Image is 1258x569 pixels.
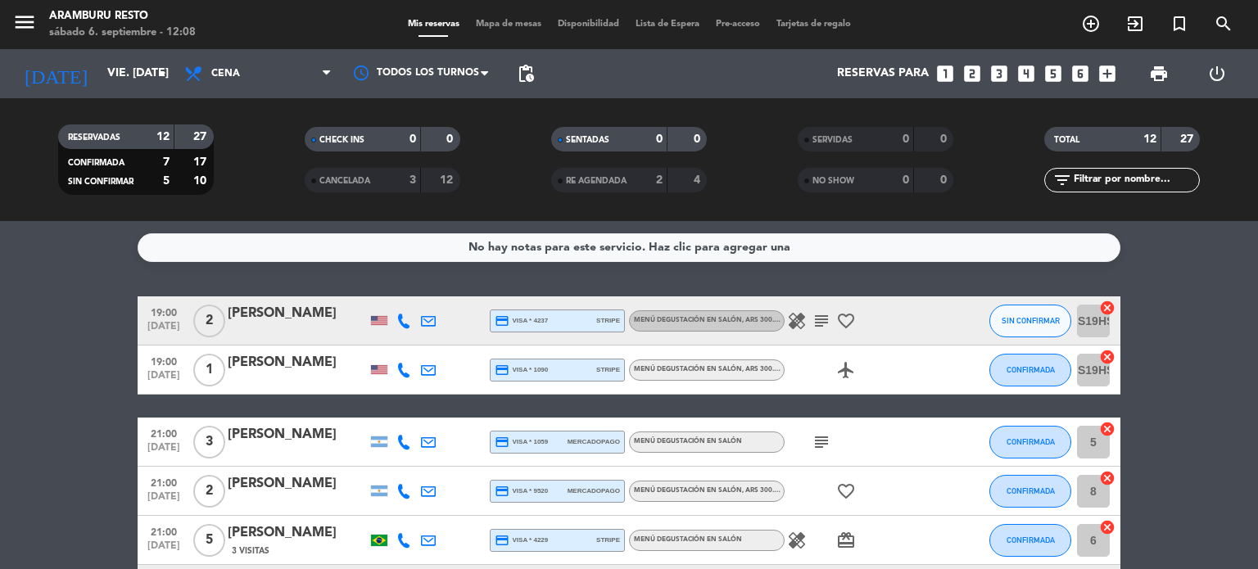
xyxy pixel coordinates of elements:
[566,177,627,185] span: RE AGENDADA
[1052,170,1072,190] i: filter_list
[143,491,184,510] span: [DATE]
[568,436,620,447] span: mercadopago
[163,175,170,187] strong: 5
[596,535,620,545] span: stripe
[193,426,225,458] span: 3
[1099,300,1115,316] i: cancel
[49,25,196,41] div: sábado 6. septiembre - 12:08
[768,20,859,29] span: Tarjetas de regalo
[410,174,416,186] strong: 3
[634,438,742,445] span: Menú degustación en salón
[742,487,786,494] span: , ARS 300.000
[193,175,210,187] strong: 10
[1207,64,1227,84] i: power_settings_new
[812,177,854,185] span: NO SHOW
[495,435,509,449] i: credit_card
[516,64,536,84] span: pending_actions
[193,354,225,386] span: 1
[656,174,663,186] strong: 2
[410,133,416,145] strong: 0
[143,522,184,540] span: 21:00
[634,317,786,323] span: Menú degustación en salón
[12,56,99,92] i: [DATE]
[1180,133,1197,145] strong: 27
[193,524,225,557] span: 5
[152,64,172,84] i: arrow_drop_down
[962,63,983,84] i: looks_two
[1099,421,1115,437] i: cancel
[68,133,120,142] span: RESERVADAS
[787,311,807,331] i: healing
[634,487,786,494] span: Menú degustación en salón
[1081,14,1101,34] i: add_circle_outline
[1170,14,1189,34] i: turned_in_not
[787,531,807,550] i: healing
[596,364,620,375] span: stripe
[440,174,456,186] strong: 12
[812,432,831,452] i: subject
[1043,63,1064,84] i: looks_5
[12,10,37,34] i: menu
[468,238,790,257] div: No hay notas para este servicio. Haz clic para agregar una
[193,305,225,337] span: 2
[812,136,853,144] span: SERVIDAS
[742,366,786,373] span: , ARS 300.000
[228,352,367,373] div: [PERSON_NAME]
[193,475,225,508] span: 2
[1097,63,1118,84] i: add_box
[627,20,708,29] span: Lista de Espera
[143,540,184,559] span: [DATE]
[495,533,509,548] i: credit_card
[1072,171,1199,189] input: Filtrar por nombre...
[495,314,548,328] span: visa * 4237
[566,136,609,144] span: SENTADAS
[143,442,184,461] span: [DATE]
[836,360,856,380] i: airplanemode_active
[989,63,1010,84] i: looks_3
[812,311,831,331] i: subject
[694,174,704,186] strong: 4
[694,133,704,145] strong: 0
[596,315,620,326] span: stripe
[468,20,550,29] span: Mapa de mesas
[495,484,548,499] span: visa * 9520
[1007,437,1055,446] span: CONFIRMADA
[228,424,367,445] div: [PERSON_NAME]
[193,156,210,168] strong: 17
[708,20,768,29] span: Pre-acceso
[1143,133,1156,145] strong: 12
[495,363,548,377] span: visa * 1090
[143,472,184,491] span: 21:00
[1099,349,1115,365] i: cancel
[1007,535,1055,544] span: CONFIRMADA
[1149,64,1169,84] span: print
[1188,49,1246,98] div: LOG OUT
[837,67,929,80] span: Reservas para
[1002,316,1060,325] span: SIN CONFIRMAR
[940,133,950,145] strong: 0
[228,303,367,324] div: [PERSON_NAME]
[1214,14,1233,34] i: search
[143,321,184,340] span: [DATE]
[634,366,786,373] span: Menú degustación en salón
[1099,519,1115,535] i: cancel
[68,178,133,186] span: SIN CONFIRMAR
[446,133,456,145] strong: 0
[193,131,210,142] strong: 27
[568,485,620,496] span: mercadopago
[319,177,370,185] span: CANCELADA
[1007,365,1055,374] span: CONFIRMADA
[836,481,856,501] i: favorite_border
[903,174,909,186] strong: 0
[934,63,956,84] i: looks_one
[742,317,786,323] span: , ARS 300.000
[68,159,124,167] span: CONFIRMADA
[495,314,509,328] i: credit_card
[319,136,364,144] span: CHECK INS
[49,8,196,25] div: Aramburu Resto
[836,531,856,550] i: card_giftcard
[495,484,509,499] i: credit_card
[836,311,856,331] i: favorite_border
[495,363,509,377] i: credit_card
[1099,470,1115,486] i: cancel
